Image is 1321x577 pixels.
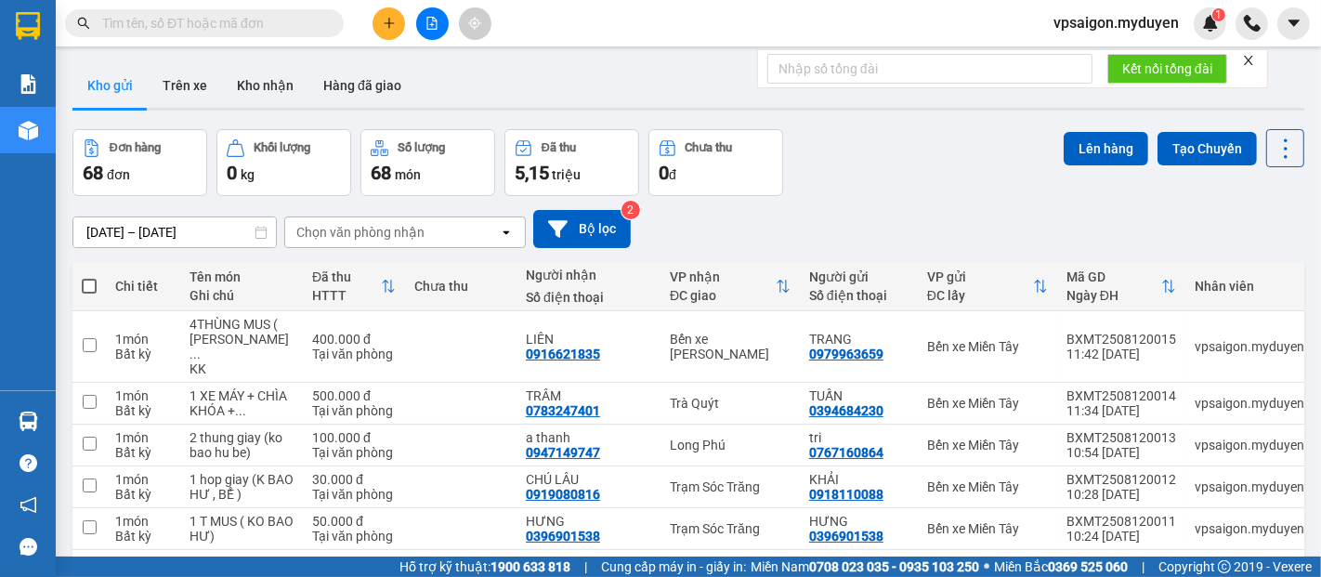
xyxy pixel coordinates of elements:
div: TRÂM [526,388,651,403]
div: 1 XE MÁY + CHÌA KHÓA + 6 MÓN ĐỒ ( KO BAO HƯ BỂ) [190,388,294,418]
div: 1 món [115,332,171,347]
span: 68 [83,162,103,184]
span: search [77,17,90,30]
div: 1 món [115,388,171,403]
div: TRANG [809,332,909,347]
button: Tạo Chuyến [1158,132,1257,165]
div: 2 thung giay (ko bao hu be) [190,430,294,460]
div: Bất kỳ [115,487,171,502]
img: solution-icon [19,74,38,94]
div: Ngày ĐH [1066,288,1161,303]
div: HTTT [312,288,381,303]
span: 1 [1215,8,1222,21]
div: 11:42 [DATE] [1066,347,1176,361]
div: Bến xe Miền Tây [927,479,1048,494]
div: vpsaigon.myduyen [1195,339,1304,354]
span: message [20,538,37,556]
div: Nhân viên [1195,279,1304,294]
button: Khối lượng0kg [216,129,351,196]
div: 0979963659 [809,347,883,361]
button: Hàng đã giao [308,63,416,108]
div: 0947149747 [526,445,600,460]
div: BXMT2508120010 [1066,556,1176,570]
button: aim [459,7,491,40]
div: BXMT2508120014 [1066,388,1176,403]
div: Bến xe Miền Tây [927,521,1048,536]
div: ĐC lấy [927,288,1033,303]
div: Bến xe Miền Tây [927,396,1048,411]
span: Miền Bắc [994,557,1128,577]
div: 10:28 [DATE] [1066,487,1176,502]
div: HƯNG [526,514,651,529]
span: Hỗ trợ kỹ thuật: [399,557,570,577]
div: 100.000 đ [312,430,396,445]
sup: 2 [621,201,640,219]
div: 0919080816 [526,487,600,502]
div: Bến xe Miền Tây [927,438,1048,452]
button: Kho nhận [222,63,308,108]
span: đơn [107,167,130,182]
div: Chọn văn phòng nhận [296,223,425,242]
span: Cung cấp máy in - giấy in: [601,557,746,577]
button: caret-down [1277,7,1310,40]
th: Toggle SortBy [303,262,405,311]
div: Chưa thu [414,279,507,294]
button: Lên hàng [1064,132,1148,165]
div: vpsaigon.myduyen [1195,521,1304,536]
div: TUẤN [809,388,909,403]
div: Ghi chú [190,288,294,303]
div: CHÚ LÂU [526,472,651,487]
div: Tại văn phòng [312,403,396,418]
div: 120.000 đ [312,556,396,570]
div: Bất kỳ [115,445,171,460]
div: 1 T MUS ( KO BAO HƯ) [190,514,294,544]
div: Tại văn phòng [312,445,396,460]
img: warehouse-icon [19,412,38,431]
button: Bộ lọc [533,210,631,248]
div: 500.000 đ [312,388,396,403]
span: 0 [227,162,237,184]
div: Số điện thoại [809,288,909,303]
div: BXMT2508120015 [1066,332,1176,347]
div: 30.000 đ [312,472,396,487]
span: món [395,167,421,182]
th: Toggle SortBy [918,262,1057,311]
div: Đã thu [312,269,381,284]
span: vpsaigon.myduyen [1039,11,1194,34]
div: vpsaigon.myduyen [1195,396,1304,411]
div: 4THÙNG MUS ( KO BAO HƯ BỂ ) [190,317,294,361]
div: Bất kỳ [115,403,171,418]
div: 0767160864 [809,445,883,460]
svg: open [499,225,514,240]
div: Bất kỳ [115,347,171,361]
span: 5,15 [515,162,549,184]
div: THAO [809,556,909,570]
span: aim [468,17,481,30]
span: | [1142,557,1144,577]
div: Đơn hàng [110,141,161,154]
button: Số lượng68món [360,129,495,196]
sup: 1 [1212,8,1225,21]
div: VP nhận [670,269,776,284]
input: Select a date range. [73,217,276,247]
div: 11:34 [DATE] [1066,403,1176,418]
div: Người gửi [809,269,909,284]
div: Đã thu [542,141,576,154]
button: plus [373,7,405,40]
div: vpsaigon.myduyen [1195,479,1304,494]
div: 1 món [115,556,171,570]
div: 0916621835 [526,347,600,361]
input: Tìm tên, số ĐT hoặc mã đơn [102,13,321,33]
span: triệu [552,167,581,182]
div: Số điện thoại [526,290,651,305]
div: Trạm Sóc Trăng [670,521,791,536]
span: ... [190,347,201,361]
span: plus [383,17,396,30]
div: 1 món [115,472,171,487]
button: Chưa thu0đ [648,129,783,196]
button: Đơn hàng68đơn [72,129,207,196]
img: warehouse-icon [19,121,38,140]
div: BXMT2508120012 [1066,472,1176,487]
div: Tên món [190,269,294,284]
div: Tại văn phòng [312,529,396,544]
